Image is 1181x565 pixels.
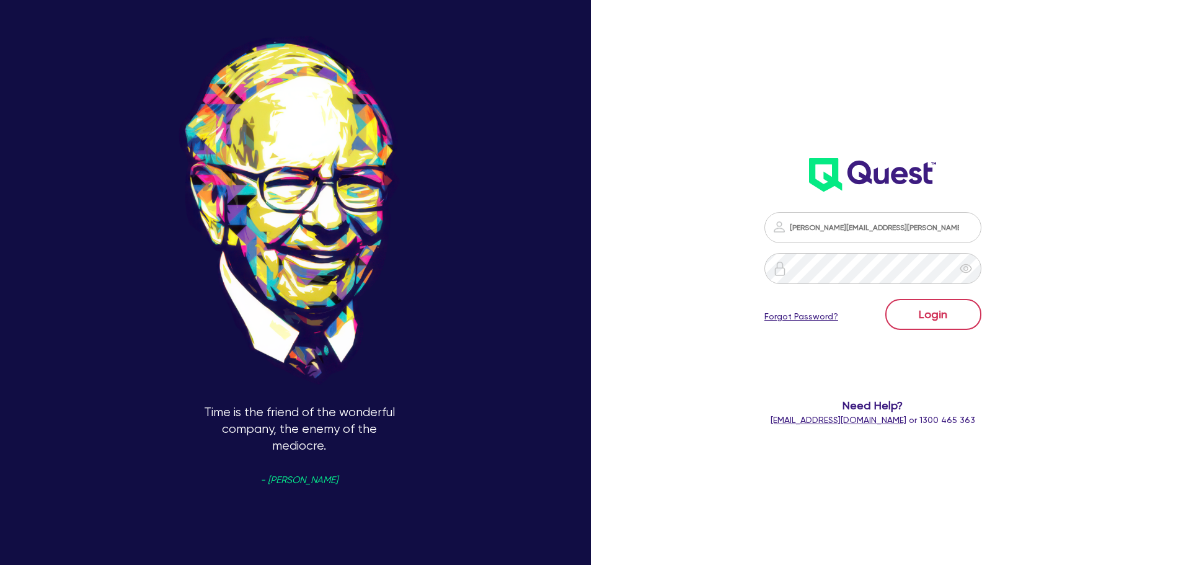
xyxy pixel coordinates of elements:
[960,262,972,275] span: eye
[260,476,338,485] span: - [PERSON_NAME]
[772,261,787,276] img: icon-password
[885,299,981,330] button: Login
[771,415,906,425] a: [EMAIL_ADDRESS][DOMAIN_NAME]
[809,158,936,192] img: wH2k97JdezQIQAAAABJRU5ErkJggg==
[772,220,787,234] img: icon-password
[764,212,981,243] input: Email address
[715,397,1032,414] span: Need Help?
[771,415,975,425] span: or 1300 465 363
[764,310,838,323] a: Forgot Password?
